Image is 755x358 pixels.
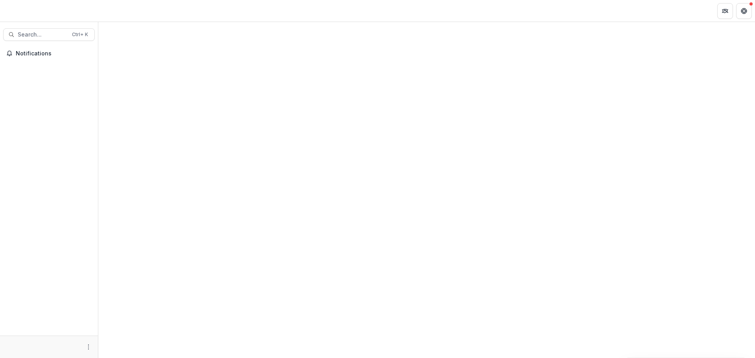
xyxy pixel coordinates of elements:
[736,3,752,19] button: Get Help
[101,5,135,17] nav: breadcrumb
[3,28,95,41] button: Search...
[84,342,93,352] button: More
[18,31,67,38] span: Search...
[717,3,733,19] button: Partners
[70,30,90,39] div: Ctrl + K
[16,50,92,57] span: Notifications
[3,47,95,60] button: Notifications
